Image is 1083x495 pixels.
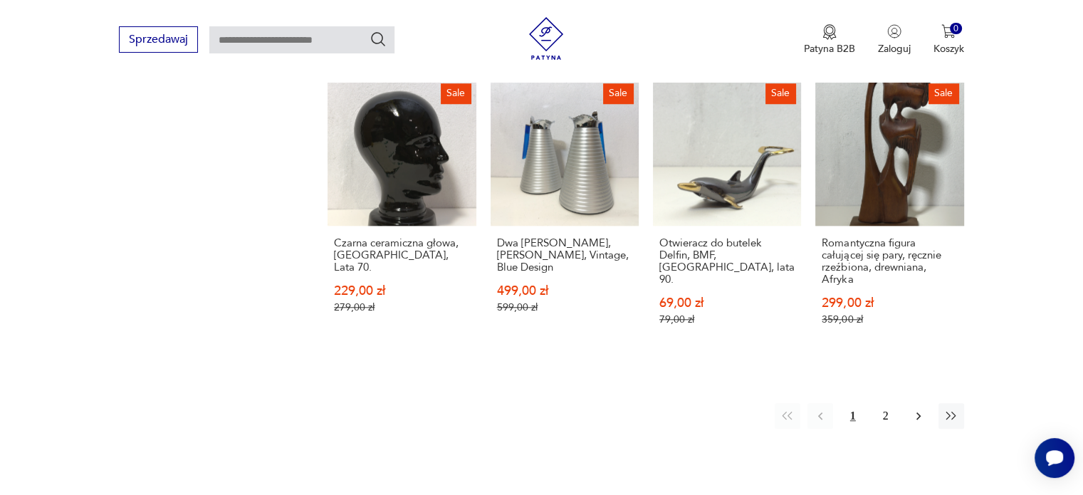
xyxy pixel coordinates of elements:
p: Koszyk [933,42,964,56]
img: Ikona medalu [822,24,837,40]
p: Zaloguj [878,42,911,56]
a: SaleCzarna ceramiczna głowa, Niemcy, Lata 70.Czarna ceramiczna głowa, [GEOGRAPHIC_DATA], Lata 70.... [328,78,476,353]
button: Patyna B2B [804,24,855,56]
p: 229,00 zł [334,285,469,297]
h3: Romantyczna figura całującej się pary, ręcznie rzeźbiona, drewniana, Afryka [822,237,957,286]
p: 279,00 zł [334,301,469,313]
h3: Czarna ceramiczna głowa, [GEOGRAPHIC_DATA], Lata 70. [334,237,469,273]
p: 599,00 zł [497,301,632,313]
a: SaleRomantyczna figura całującej się pary, ręcznie rzeźbiona, drewniana, AfrykaRomantyczna figura... [815,78,963,353]
p: Patyna B2B [804,42,855,56]
button: Sprzedawaj [119,26,198,53]
iframe: Smartsupp widget button [1035,438,1074,478]
h3: Dwa [PERSON_NAME], [PERSON_NAME], Vintage, Blue Design [497,237,632,273]
img: Ikona koszyka [941,24,956,38]
img: Ikonka użytkownika [887,24,901,38]
button: Zaloguj [878,24,911,56]
a: Ikona medaluPatyna B2B [804,24,855,56]
img: Patyna - sklep z meblami i dekoracjami vintage [525,17,567,60]
a: Sprzedawaj [119,36,198,46]
button: 2 [873,403,899,429]
p: 359,00 zł [822,313,957,325]
h3: Otwieracz do butelek Delfin, BMF, [GEOGRAPHIC_DATA], lata 90. [659,237,795,286]
button: Szukaj [370,31,387,48]
p: 69,00 zł [659,297,795,309]
button: 1 [840,403,866,429]
a: SaleOtwieracz do butelek Delfin, BMF, Niemcy, lata 90.Otwieracz do butelek Delfin, BMF, [GEOGRAPH... [653,78,801,353]
p: 499,00 zł [497,285,632,297]
a: SaleDwa Termosy Alfi, Tassilo V. Grolman, Vintage, Blue DesignDwa [PERSON_NAME], [PERSON_NAME], V... [491,78,639,353]
div: 0 [950,23,962,35]
p: 79,00 zł [659,313,795,325]
p: 299,00 zł [822,297,957,309]
button: 0Koszyk [933,24,964,56]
